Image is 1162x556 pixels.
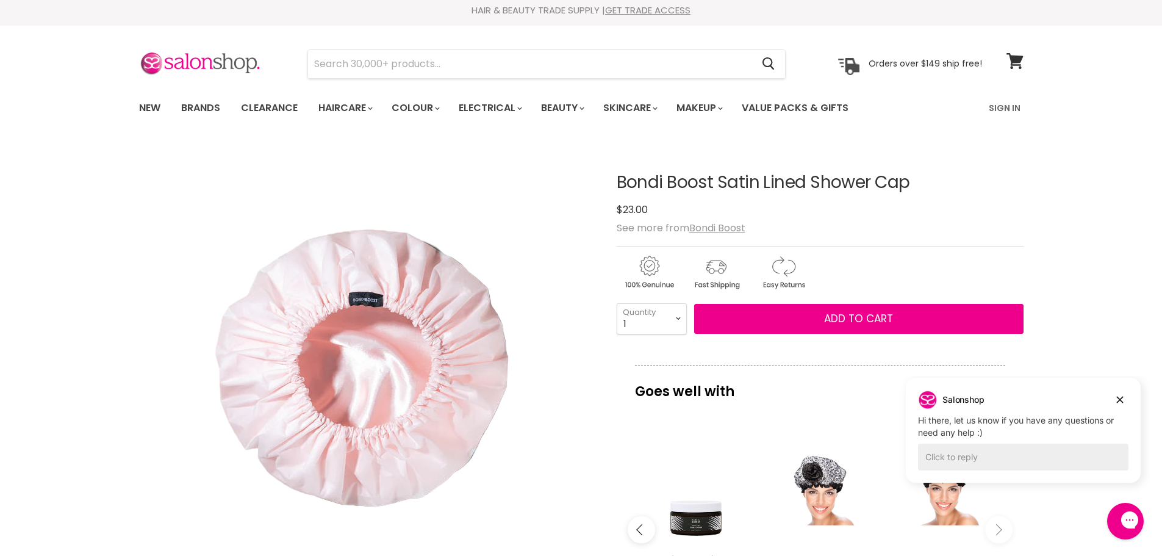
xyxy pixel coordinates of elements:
a: Beauty [532,95,592,121]
iframe: Gorgias live chat campaigns [897,376,1150,501]
a: Value Packs & Gifts [733,95,858,121]
a: Bondi Boost [689,221,745,235]
span: $23.00 [617,203,648,217]
a: View product:BeautyPRO Cheetah Shower Cap [764,433,875,544]
h1: Bondi Boost Satin Lined Shower Cap [617,173,1024,192]
button: Add to cart [694,304,1024,334]
form: Product [307,49,786,79]
a: Sign In [981,95,1028,121]
a: Skincare [594,95,665,121]
div: HAIR & BEAUTY TRADE SUPPLY | [124,4,1039,16]
span: See more from [617,221,745,235]
span: Add to cart [824,311,893,326]
a: Makeup [667,95,730,121]
a: GET TRADE ACCESS [605,4,690,16]
img: Bondi Boost Satin Lined Shower Cap [184,187,550,554]
img: shipping.gif [684,254,748,291]
a: View product:BeautyPRO Panthera Shower Cap [888,433,999,544]
a: Clearance [232,95,307,121]
input: Search [308,50,753,78]
a: Electrical [450,95,529,121]
p: Orders over $149 ship free! [869,58,982,69]
a: New [130,95,170,121]
img: returns.gif [751,254,816,291]
img: genuine.gif [617,254,681,291]
button: Search [753,50,785,78]
ul: Main menu [130,90,920,126]
p: Goes well with [635,365,1005,405]
a: Colour [382,95,447,121]
nav: Main [124,90,1039,126]
select: Quantity [617,303,687,334]
a: Haircare [309,95,380,121]
iframe: Gorgias live chat messenger [1101,499,1150,544]
a: Brands [172,95,229,121]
